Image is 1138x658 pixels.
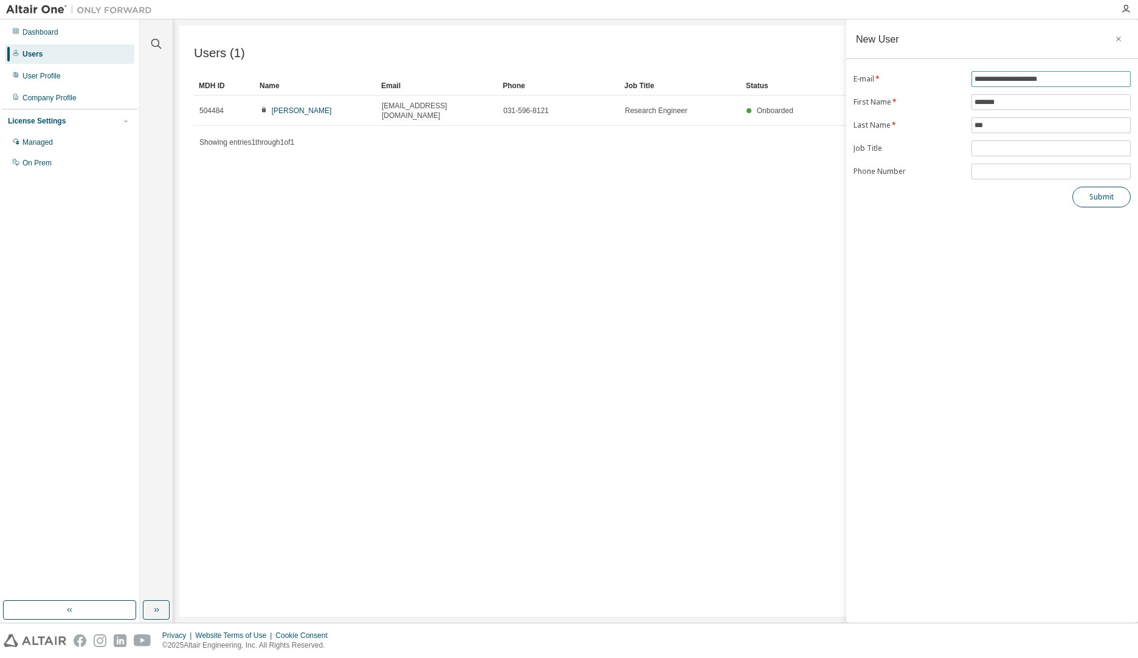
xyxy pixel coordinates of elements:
[1072,187,1131,207] button: Submit
[162,631,195,640] div: Privacy
[22,137,53,147] div: Managed
[853,120,964,130] label: Last Name
[856,34,899,44] div: New User
[260,76,371,95] div: Name
[746,76,1054,95] div: Status
[853,144,964,153] label: Job Title
[624,76,736,95] div: Job Title
[94,634,106,647] img: instagram.svg
[4,634,66,647] img: altair_logo.svg
[199,106,224,116] span: 504484
[6,4,158,16] img: Altair One
[22,158,52,168] div: On Prem
[195,631,275,640] div: Website Terms of Use
[853,74,964,84] label: E-mail
[22,27,58,37] div: Dashboard
[382,101,492,120] span: [EMAIL_ADDRESS][DOMAIN_NAME]
[272,106,332,115] a: [PERSON_NAME]
[853,167,964,176] label: Phone Number
[757,106,793,115] span: Onboarded
[74,634,86,647] img: facebook.svg
[381,76,493,95] div: Email
[625,106,688,116] span: Research Engineer
[275,631,334,640] div: Cookie Consent
[503,76,615,95] div: Phone
[162,640,335,651] p: © 2025 Altair Engineering, Inc. All Rights Reserved.
[114,634,126,647] img: linkedin.svg
[134,634,151,647] img: youtube.svg
[503,106,549,116] span: 031-596-8121
[8,116,66,126] div: License Settings
[22,71,61,81] div: User Profile
[22,93,77,103] div: Company Profile
[199,138,294,147] span: Showing entries 1 through 1 of 1
[194,46,245,60] span: Users (1)
[853,97,964,107] label: First Name
[22,49,43,59] div: Users
[199,76,250,95] div: MDH ID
